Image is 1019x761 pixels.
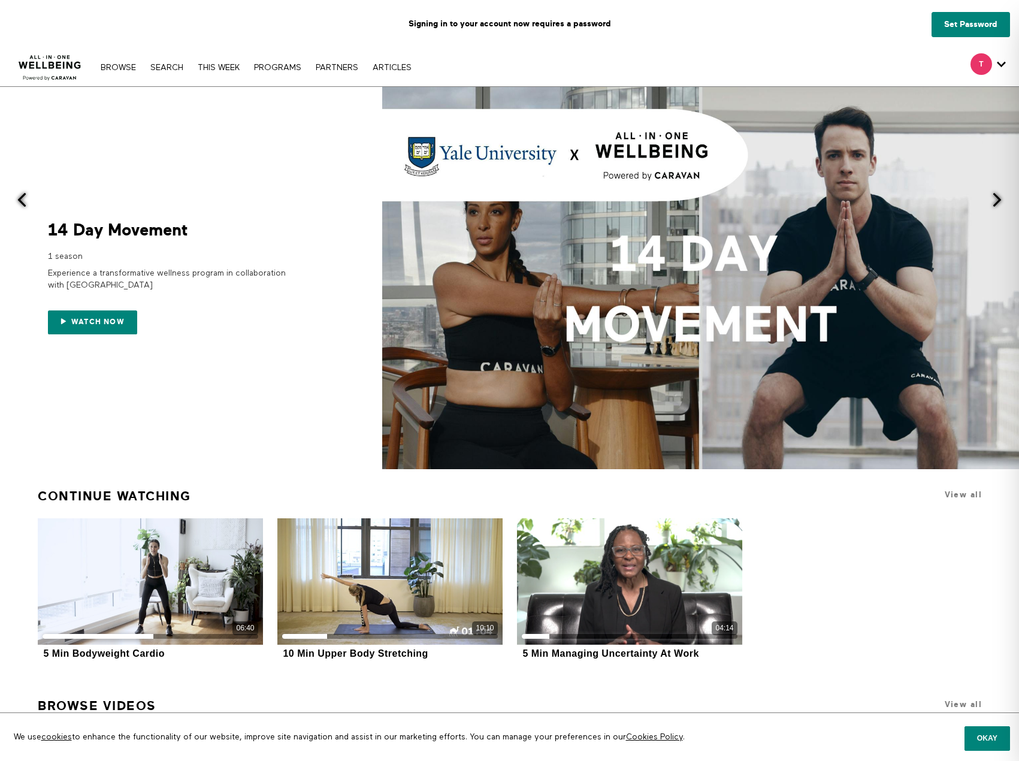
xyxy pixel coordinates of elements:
a: Set Password [932,12,1010,37]
a: THIS WEEK [192,64,246,72]
a: PROGRAMS [248,64,307,72]
a: View all [945,490,982,499]
a: 10 Min Upper Body Stretching10:1010 Min Upper Body Stretching [277,518,503,662]
div: Secondary [961,48,1015,86]
a: ARTICLES [367,64,418,72]
nav: Primary [95,61,417,73]
div: 10 Min Upper Body Stretching [283,648,428,659]
div: 10:10 [476,623,494,633]
a: Search [144,64,189,72]
a: cookies [41,733,72,741]
a: Cookies Policy [626,733,683,741]
button: Okay [964,726,1010,750]
a: 5 Min Managing Uncertainty At Work04:145 Min Managing Uncertainty At Work [517,518,742,662]
a: View all [945,700,982,709]
p: Signing in to your account now requires a password [9,9,1010,39]
a: Browse [95,64,142,72]
img: CARAVAN [14,46,86,82]
div: 06:40 [237,623,255,633]
div: 5 Min Managing Uncertainty At Work [522,648,699,659]
a: 5 Min Bodyweight Cardio06:405 Min Bodyweight Cardio [38,518,263,662]
a: Browse Videos [38,693,156,718]
div: 5 Min Bodyweight Cardio [43,648,165,659]
p: We use to enhance the functionality of our website, improve site navigation and assist in our mar... [5,722,802,752]
a: Continue Watching [38,484,191,509]
a: PARTNERS [310,64,364,72]
div: 04:14 [716,623,734,633]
